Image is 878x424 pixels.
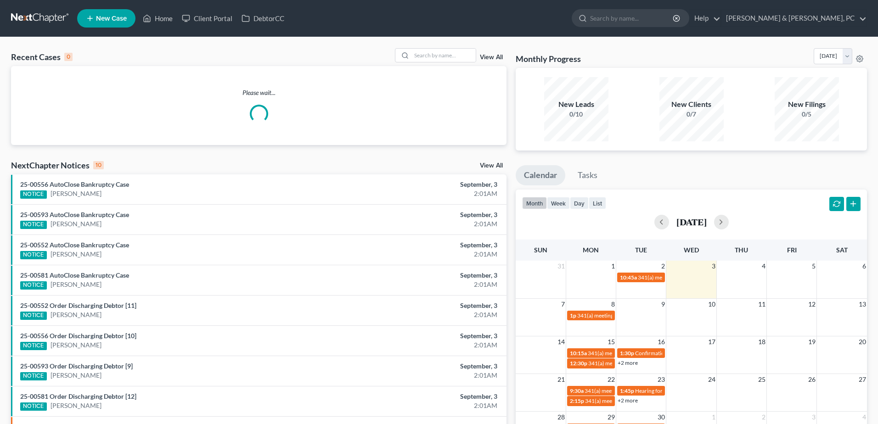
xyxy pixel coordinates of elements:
span: 30 [657,412,666,423]
a: [PERSON_NAME] [51,310,101,319]
span: 12 [807,299,816,310]
div: NOTICE [20,221,47,229]
span: 19 [807,336,816,347]
div: 0/7 [659,110,724,119]
a: Help [690,10,720,27]
span: 3 [811,412,816,423]
div: NOTICE [20,342,47,350]
a: 25-00581 AutoClose Bankruptcy Case [20,271,129,279]
a: 25-00581 Order Discharging Debtor [12] [20,392,136,400]
div: September, 3 [344,301,497,310]
div: 2:01AM [344,280,497,289]
div: September, 3 [344,240,497,250]
span: Hearing for [PERSON_NAME] [635,387,707,394]
span: 341(a) meeting for [PERSON_NAME] [585,387,673,394]
div: 2:01AM [344,189,497,198]
span: 1:30p [620,350,634,357]
span: 4 [761,261,766,272]
a: [PERSON_NAME] [51,250,101,259]
div: September, 3 [344,271,497,280]
span: 13 [858,299,867,310]
div: New Leads [544,99,608,110]
button: week [547,197,570,209]
span: 17 [707,336,716,347]
input: Search by name... [590,10,674,27]
span: 1 [610,261,616,272]
a: [PERSON_NAME] [51,280,101,289]
a: Calendar [516,165,565,185]
span: 341(a) meeting for [PERSON_NAME] [638,274,726,281]
span: 29 [607,412,616,423]
span: 2 [660,261,666,272]
a: 25-00556 AutoClose Bankruptcy Case [20,180,129,188]
span: Confirmation hearing for [PERSON_NAME] [635,350,739,357]
span: 2:15p [570,397,584,404]
a: 25-00552 Order Discharging Debtor [11] [20,301,136,309]
div: 2:01AM [344,371,497,380]
span: 1:45p [620,387,634,394]
span: Fri [787,246,797,254]
span: 20 [858,336,867,347]
div: NextChapter Notices [11,160,104,171]
span: 10:45a [620,274,637,281]
span: 25 [757,374,766,385]
span: 18 [757,336,766,347]
div: NOTICE [20,312,47,320]
span: Sun [534,246,547,254]
span: 341(a) meeting for [PERSON_NAME] [585,397,674,404]
a: +2 more [618,359,638,366]
div: New Clients [659,99,724,110]
span: 31 [557,261,566,272]
div: 10 [93,161,104,169]
span: 341(a) meeting for [PERSON_NAME] [577,312,666,319]
a: [PERSON_NAME] & [PERSON_NAME], PC [721,10,867,27]
div: NOTICE [20,190,47,199]
div: 0/10 [544,110,608,119]
span: Wed [684,246,699,254]
div: 2:01AM [344,310,497,319]
span: Mon [583,246,599,254]
a: View All [480,162,503,169]
div: September, 3 [344,392,497,401]
h2: [DATE] [676,217,707,227]
span: New Case [96,15,127,22]
span: 26 [807,374,816,385]
div: 2:01AM [344,340,497,350]
input: Search by name... [411,49,476,62]
span: 2 [761,412,766,423]
span: 3 [711,261,716,272]
div: 2:01AM [344,219,497,229]
span: 1p [570,312,576,319]
div: New Filings [775,99,839,110]
a: View All [480,54,503,61]
span: 7 [560,299,566,310]
div: 2:01AM [344,250,497,259]
a: Tasks [569,165,606,185]
a: +2 more [618,397,638,404]
button: list [589,197,606,209]
span: 4 [861,412,867,423]
a: Client Portal [177,10,237,27]
div: NOTICE [20,281,47,290]
span: 21 [557,374,566,385]
div: 0/5 [775,110,839,119]
span: 341(a) meeting for [PERSON_NAME] [588,360,677,367]
span: 15 [607,336,616,347]
span: 22 [607,374,616,385]
a: 25-00552 AutoClose Bankruptcy Case [20,241,129,249]
span: 9:30a [570,387,584,394]
div: NOTICE [20,372,47,380]
span: 27 [858,374,867,385]
a: [PERSON_NAME] [51,401,101,410]
span: 23 [657,374,666,385]
span: 8 [610,299,616,310]
span: 10 [707,299,716,310]
div: September, 3 [344,331,497,340]
span: Tue [635,246,647,254]
a: 25-00593 AutoClose Bankruptcy Case [20,211,129,218]
a: 25-00593 Order Discharging Debtor [9] [20,362,133,370]
div: September, 3 [344,362,497,371]
a: [PERSON_NAME] [51,371,101,380]
span: 9 [660,299,666,310]
span: 10:15a [570,350,587,357]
